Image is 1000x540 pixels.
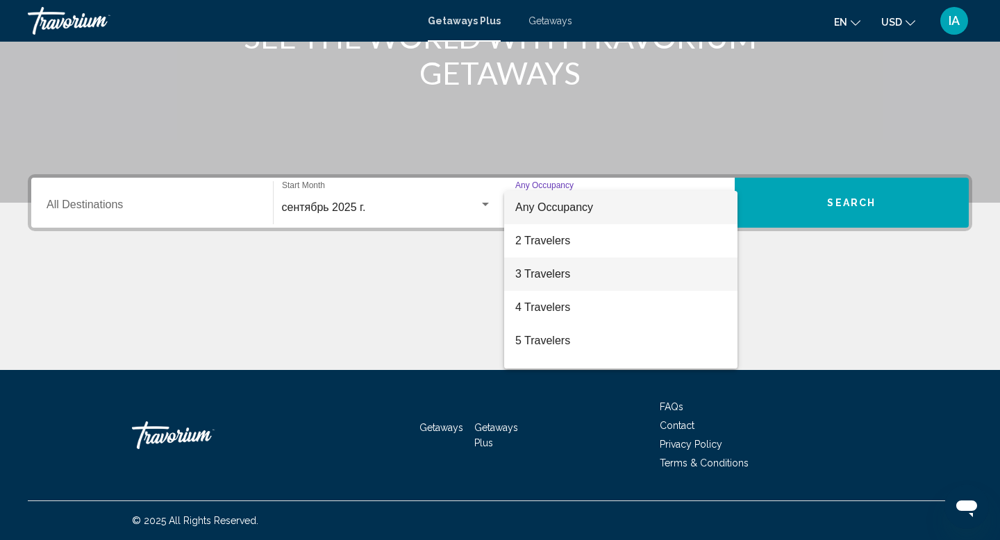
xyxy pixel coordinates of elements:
span: 3 Travelers [515,258,726,291]
span: 5 Travelers [515,324,726,357]
span: Any Occupancy [515,201,593,213]
span: 2 Travelers [515,224,726,258]
iframe: Кнопка запуска окна обмена сообщениями [944,484,989,529]
span: 6 Travelers [515,357,726,391]
span: 4 Travelers [515,291,726,324]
